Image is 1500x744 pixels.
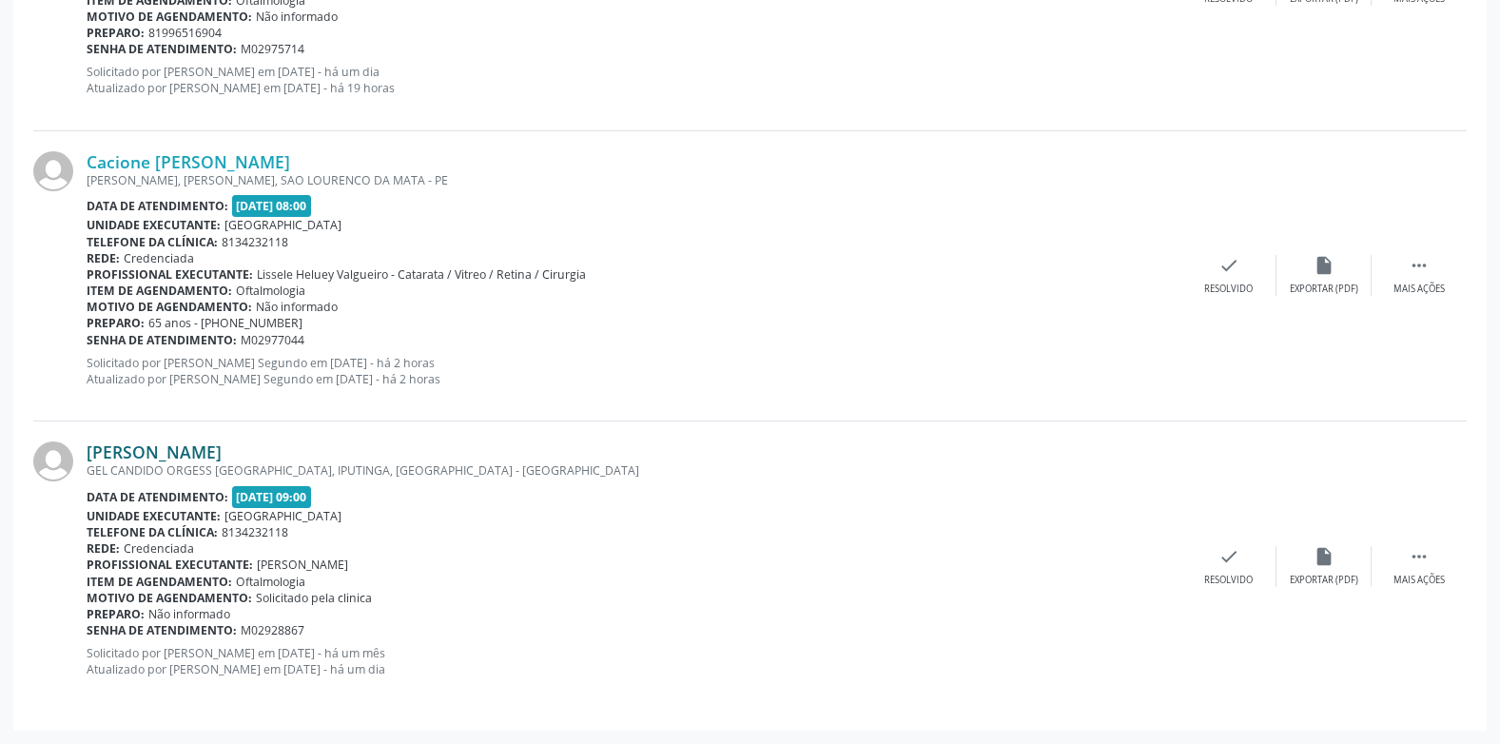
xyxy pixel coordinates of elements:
[87,622,237,638] b: Senha de atendimento:
[87,9,252,25] b: Motivo de agendamento:
[1393,574,1445,587] div: Mais ações
[87,315,145,331] b: Preparo:
[87,198,228,214] b: Data de atendimento:
[256,590,372,606] span: Solicitado pela clinica
[87,41,237,57] b: Senha de atendimento:
[257,557,348,573] span: [PERSON_NAME]
[1409,546,1430,567] i: 
[1290,283,1358,296] div: Exportar (PDF)
[148,606,230,622] span: Não informado
[222,234,288,250] span: 8134232118
[87,172,1181,188] div: [PERSON_NAME], [PERSON_NAME], SAO LOURENCO DA MATA - PE
[232,486,312,508] span: [DATE] 09:00
[236,574,305,590] span: Oftalmologia
[236,283,305,299] span: Oftalmologia
[148,25,222,41] span: 81996516904
[224,508,341,524] span: [GEOGRAPHIC_DATA]
[124,540,194,557] span: Credenciada
[87,590,252,606] b: Motivo de agendamento:
[87,441,222,462] a: [PERSON_NAME]
[87,645,1181,677] p: Solicitado por [PERSON_NAME] em [DATE] - há um mês Atualizado por [PERSON_NAME] em [DATE] - há um...
[224,217,341,233] span: [GEOGRAPHIC_DATA]
[232,195,312,217] span: [DATE] 08:00
[241,332,304,348] span: M02977044
[87,266,253,283] b: Profissional executante:
[241,41,304,57] span: M02975714
[1218,255,1239,276] i: check
[87,355,1181,387] p: Solicitado por [PERSON_NAME] Segundo em [DATE] - há 2 horas Atualizado por [PERSON_NAME] Segundo ...
[87,508,221,524] b: Unidade executante:
[33,151,73,191] img: img
[87,524,218,540] b: Telefone da clínica:
[1290,574,1358,587] div: Exportar (PDF)
[241,622,304,638] span: M02928867
[87,64,1181,96] p: Solicitado por [PERSON_NAME] em [DATE] - há um dia Atualizado por [PERSON_NAME] em [DATE] - há 19...
[256,9,338,25] span: Não informado
[1204,574,1253,587] div: Resolvido
[87,462,1181,479] div: GEL CANDIDO ORGESS [GEOGRAPHIC_DATA], IPUTINGA, [GEOGRAPHIC_DATA] - [GEOGRAPHIC_DATA]
[1393,283,1445,296] div: Mais ações
[222,524,288,540] span: 8134232118
[87,234,218,250] b: Telefone da clínica:
[87,489,228,505] b: Data de atendimento:
[87,151,290,172] a: Cacione [PERSON_NAME]
[33,441,73,481] img: img
[1314,546,1334,567] i: insert_drive_file
[87,25,145,41] b: Preparo:
[1204,283,1253,296] div: Resolvido
[87,217,221,233] b: Unidade executante:
[87,574,232,590] b: Item de agendamento:
[87,606,145,622] b: Preparo:
[148,315,302,331] span: 65 anos - [PHONE_NUMBER]
[87,283,232,299] b: Item de agendamento:
[256,299,338,315] span: Não informado
[87,250,120,266] b: Rede:
[87,540,120,557] b: Rede:
[87,332,237,348] b: Senha de atendimento:
[1409,255,1430,276] i: 
[124,250,194,266] span: Credenciada
[87,299,252,315] b: Motivo de agendamento:
[1218,546,1239,567] i: check
[87,557,253,573] b: Profissional executante:
[1314,255,1334,276] i: insert_drive_file
[257,266,586,283] span: Lissele Heluey Valgueiro - Catarata / Vitreo / Retina / Cirurgia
